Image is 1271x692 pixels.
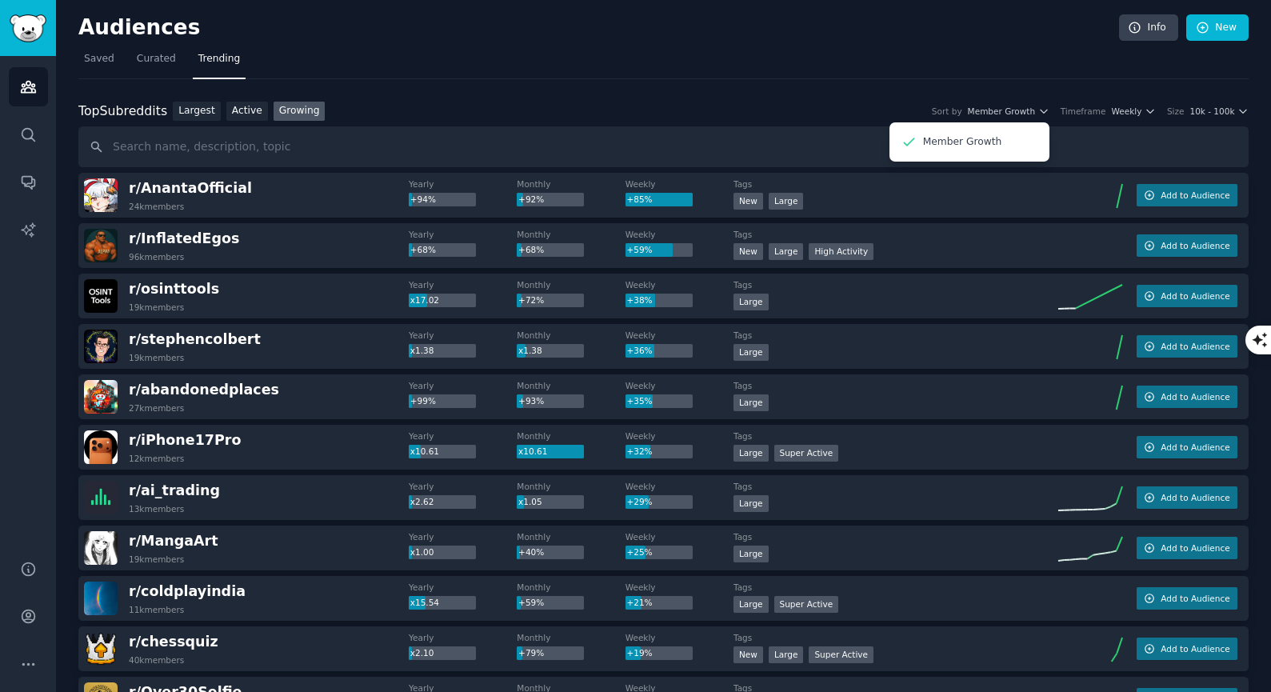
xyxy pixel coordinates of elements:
span: +68% [518,245,544,254]
dt: Tags [733,279,1058,290]
span: Curated [137,52,176,66]
p: Member Growth [923,135,1002,150]
button: Member Growth [968,106,1049,117]
span: Add to Audience [1161,190,1229,201]
span: Add to Audience [1161,240,1229,251]
span: +21% [626,598,652,607]
div: Large [733,596,769,613]
div: Large [733,445,769,462]
span: r/ MangaArt [129,533,218,549]
dt: Yearly [409,229,517,240]
span: r/ stephencolbert [129,331,261,347]
a: Trending [193,46,246,79]
a: Largest [173,102,221,122]
div: Large [733,294,769,310]
div: Large [769,243,804,260]
div: 27k members [129,402,184,414]
dt: Yearly [409,279,517,290]
span: Add to Audience [1161,542,1229,554]
dt: Yearly [409,531,517,542]
dt: Monthly [517,178,625,190]
img: ai_trading [84,481,118,514]
dt: Yearly [409,330,517,341]
dt: Monthly [517,481,625,492]
span: +94% [410,194,436,204]
div: Large [733,495,769,512]
span: Add to Audience [1161,442,1229,453]
span: Add to Audience [1161,391,1229,402]
span: +29% [626,497,652,506]
span: 10k - 100k [1189,106,1234,117]
dt: Weekly [626,582,733,593]
dt: Tags [733,632,1058,643]
span: +92% [518,194,544,204]
span: r/ abandonedplaces [129,382,279,398]
dt: Weekly [626,178,733,190]
span: x2.10 [410,648,434,658]
dt: Yearly [409,632,517,643]
div: 19k members [129,302,184,313]
div: 12k members [129,453,184,464]
a: Active [226,102,268,122]
div: 24k members [129,201,184,212]
span: +72% [518,295,544,305]
span: Weekly [1112,106,1142,117]
img: chessquiz [84,632,118,666]
dt: Weekly [626,430,733,442]
dt: Tags [733,330,1058,341]
span: r/ chessquiz [129,634,218,650]
span: r/ AnantaOfficial [129,180,252,196]
button: Add to Audience [1137,184,1237,206]
span: Add to Audience [1161,643,1229,654]
div: Top Subreddits [78,102,167,122]
span: +79% [518,648,544,658]
button: Add to Audience [1137,436,1237,458]
div: Large [769,646,804,663]
div: New [733,646,763,663]
dt: Yearly [409,380,517,391]
button: Weekly [1112,106,1156,117]
dt: Weekly [626,279,733,290]
span: Add to Audience [1161,492,1229,503]
div: 11k members [129,604,184,615]
button: Add to Audience [1137,486,1237,509]
span: x17.02 [410,295,439,305]
span: +93% [518,396,544,406]
input: Search name, description, topic [78,126,1249,167]
span: r/ osinttools [129,281,219,297]
button: Add to Audience [1137,285,1237,307]
span: +99% [410,396,436,406]
div: Large [733,546,769,562]
span: x1.00 [410,547,434,557]
dt: Monthly [517,330,625,341]
span: +32% [626,446,652,456]
dt: Weekly [626,632,733,643]
h2: Audiences [78,15,1119,41]
div: Super Active [809,646,873,663]
a: New [1186,14,1249,42]
div: 40k members [129,654,184,666]
button: Add to Audience [1137,537,1237,559]
span: +19% [626,648,652,658]
span: +68% [410,245,436,254]
div: 96k members [129,251,184,262]
span: +40% [518,547,544,557]
button: Add to Audience [1137,587,1237,610]
img: InflatedEgos [84,229,118,262]
img: iPhone17Pro [84,430,118,464]
div: 13k members [129,503,184,514]
span: Member Growth [968,106,1036,117]
span: Add to Audience [1161,290,1229,302]
dt: Monthly [517,430,625,442]
div: Large [733,344,769,361]
span: Saved [84,52,114,66]
span: x1.38 [518,346,542,355]
div: High Activity [809,243,873,260]
dt: Monthly [517,531,625,542]
span: r/ iPhone17Pro [129,432,242,448]
dt: Weekly [626,330,733,341]
span: x15.54 [410,598,439,607]
a: Curated [131,46,182,79]
a: Info [1119,14,1178,42]
dt: Monthly [517,582,625,593]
